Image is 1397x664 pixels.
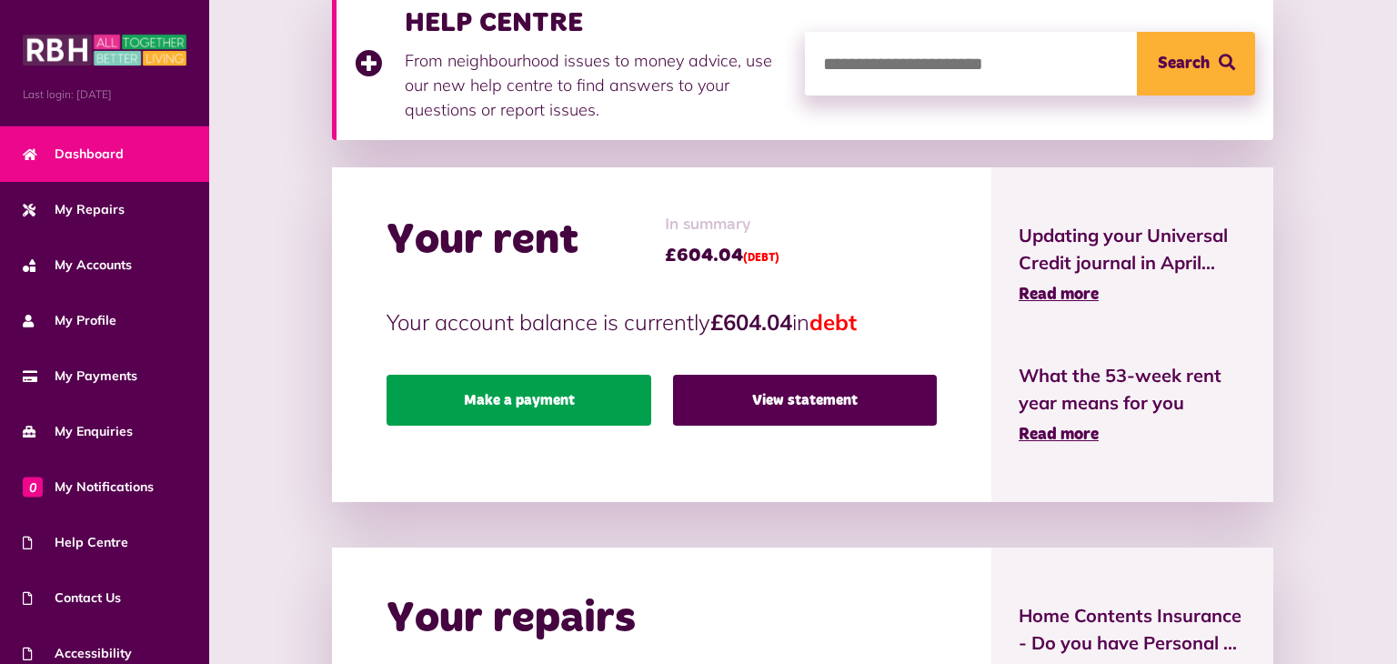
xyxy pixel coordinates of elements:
[23,86,186,103] span: Last login: [DATE]
[665,242,779,269] span: £604.04
[743,253,779,264] span: (DEBT)
[405,6,787,39] h3: HELP CENTRE
[1019,222,1246,307] a: Updating your Universal Credit journal in April... Read more
[23,589,121,608] span: Contact Us
[405,48,787,122] p: From neighbourhood issues to money advice, use our new help centre to find answers to your questi...
[23,200,125,219] span: My Repairs
[23,477,43,497] span: 0
[23,533,128,552] span: Help Centre
[1019,362,1246,417] span: What the 53-week rent year means for you
[665,213,779,237] span: In summary
[1019,427,1099,443] span: Read more
[809,308,857,336] span: debt
[1019,362,1246,448] a: What the 53-week rent year means for you Read more
[710,308,792,336] strong: £604.04
[1019,602,1246,657] span: Home Contents Insurance - Do you have Personal ...
[23,145,124,164] span: Dashboard
[23,422,133,441] span: My Enquiries
[387,215,578,267] h2: Your rent
[23,478,154,497] span: My Notifications
[23,256,132,275] span: My Accounts
[1137,32,1255,96] button: Search
[1019,222,1246,277] span: Updating your Universal Credit journal in April...
[387,593,636,646] h2: Your repairs
[387,306,936,338] p: Your account balance is currently in
[673,375,937,426] a: View statement
[387,375,650,426] a: Make a payment
[23,311,116,330] span: My Profile
[1019,287,1099,303] span: Read more
[23,367,137,386] span: My Payments
[1158,32,1210,96] span: Search
[23,644,132,663] span: Accessibility
[23,32,186,68] img: MyRBH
